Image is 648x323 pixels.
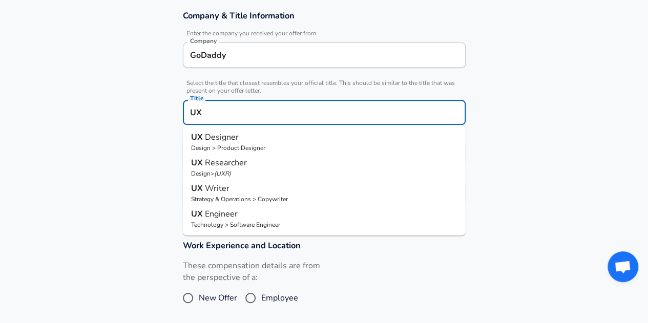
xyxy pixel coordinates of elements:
span: New Offer [199,292,237,304]
label: These compensation details are from the perspective of a: [183,260,320,284]
span: Designer [205,132,239,143]
div: Open chat [608,251,638,282]
span: Employee [261,292,298,304]
label: Title [190,95,203,101]
input: Google [187,47,461,63]
span: Enter the company you received your offer from [183,30,466,37]
strong: UX [191,208,205,220]
h3: Work Experience and Location [183,240,466,251]
strong: UX [191,132,205,143]
strong: UX [191,157,205,168]
label: Company [190,38,217,44]
span: Select the title that closest resembles your official title. This should be similar to the title ... [183,79,466,95]
p: Strategy & Operations > Copywriter [191,195,457,204]
span: Engineer [205,208,238,220]
span: Writer [205,183,229,194]
p: Design > [191,169,457,178]
p: Design > Product Designer [191,143,457,153]
p: ( UXR ) [214,169,231,178]
strong: UX [191,183,205,194]
p: Technology > Software Engineer [191,220,457,229]
h3: Company & Title Information [183,10,466,21]
input: Software Engineer [187,104,461,120]
span: Researcher [205,157,247,168]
